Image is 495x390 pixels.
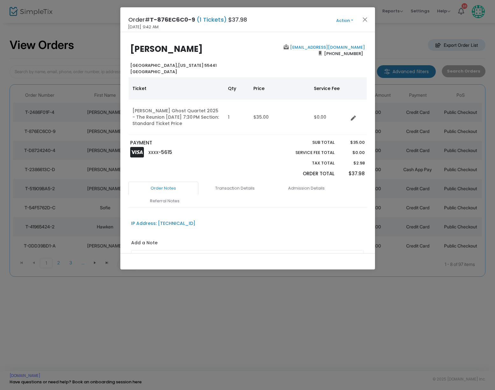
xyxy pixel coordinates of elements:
p: Tax Total [281,160,335,166]
span: XXXX [148,150,159,155]
label: Add a Note [131,240,158,248]
p: $37.98 [341,170,365,178]
td: 1 [224,100,250,135]
span: T-876EC6C0-9 [150,16,195,24]
div: IP Address: [TECHNICAL_ID] [131,220,195,227]
p: Order Total [281,170,335,178]
a: Transaction Details [200,182,270,195]
th: Price [250,77,310,100]
p: $0.00 [341,150,365,156]
button: Close [361,15,369,24]
th: Ticket [129,77,224,100]
a: Admission Details [272,182,342,195]
span: [DATE] 9:42 AM [128,24,159,30]
button: Action [326,17,364,24]
span: (1 Tickets) [195,16,228,24]
p: Service Fee Total [281,150,335,156]
p: $2.98 [341,160,365,166]
p: PAYMENT [130,139,244,147]
span: [PHONE_NUMBER] [322,48,365,59]
td: [PERSON_NAME] Ghost Quartet 2025 - The Reunion [DATE] 7:30 PM Section: Standard Ticket Price [129,100,224,135]
a: Order Notes [128,182,198,195]
h4: Order# $37.98 [128,15,247,24]
b: [US_STATE] 55441 [GEOGRAPHIC_DATA] [130,62,217,75]
span: [GEOGRAPHIC_DATA], [130,62,178,68]
div: Data table [129,77,367,135]
td: $0.00 [310,100,348,135]
th: Service Fee [310,77,348,100]
p: $35.00 [341,139,365,146]
th: Qty [224,77,250,100]
b: [PERSON_NAME] [130,43,203,55]
td: $35.00 [250,100,310,135]
p: Sub total [281,139,335,146]
span: -5615 [159,149,172,156]
a: [EMAIL_ADDRESS][DOMAIN_NAME] [289,44,365,50]
a: Referral Notes [130,194,200,208]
